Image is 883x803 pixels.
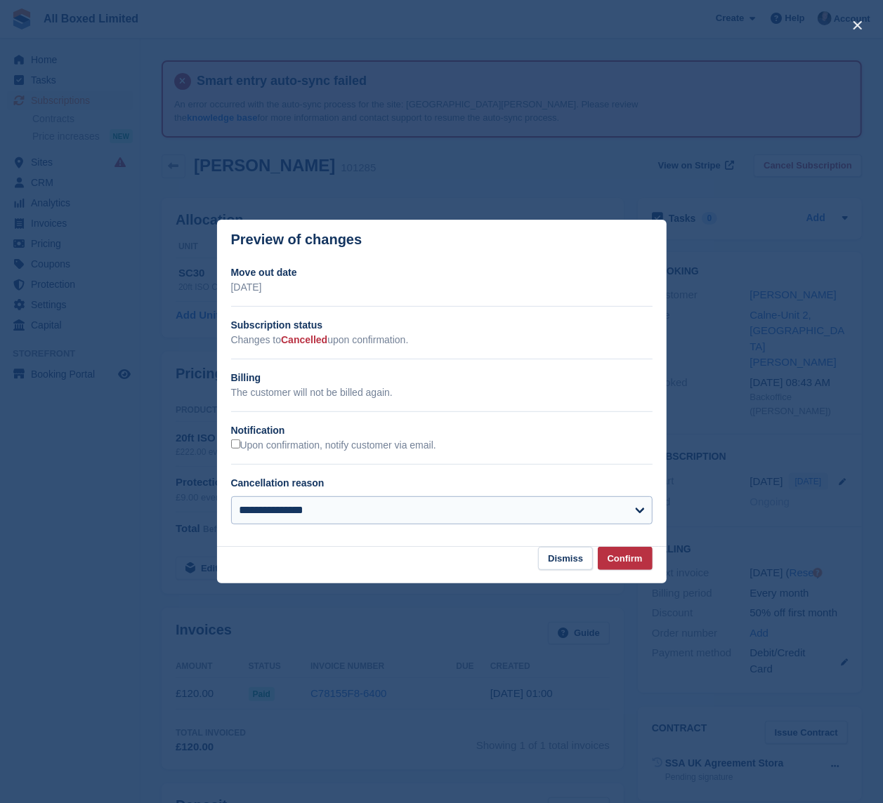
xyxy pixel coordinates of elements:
h2: Billing [231,371,653,385]
p: The customer will not be billed again. [231,385,653,400]
label: Upon confirmation, notify customer via email. [231,439,436,452]
p: [DATE] [231,280,653,295]
input: Upon confirmation, notify customer via email. [231,439,240,449]
h2: Subscription status [231,318,653,333]
p: Preview of changes [231,232,362,248]
button: Dismiss [538,547,593,570]
span: Cancelled [281,334,327,345]
p: Changes to upon confirmation. [231,333,653,347]
label: Cancellation reason [231,477,325,489]
button: Confirm [598,547,653,570]
h2: Notification [231,423,653,438]
h2: Move out date [231,265,653,280]
button: close [846,14,869,36]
